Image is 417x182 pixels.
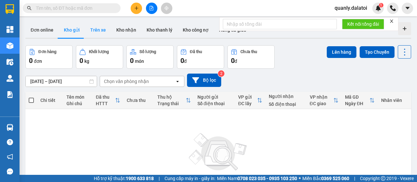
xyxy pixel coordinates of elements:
div: Tạo kho hàng mới [398,22,411,35]
button: Kho công nợ [178,22,214,38]
button: Tạo Chuyến [360,46,395,58]
button: Kho gửi [59,22,85,38]
th: Toggle SortBy [235,92,266,109]
span: Miền Nam [217,175,297,182]
div: Đã thu [190,49,202,54]
div: Mã GD [345,94,369,100]
div: Nhân viên [381,98,408,103]
div: VP nhận [310,94,334,100]
div: Chưa thu [127,98,151,103]
span: caret-down [405,5,410,11]
div: Thu hộ [157,94,186,100]
span: 0 [130,57,134,64]
th: Toggle SortBy [307,92,342,109]
div: Ngày ĐH [345,101,369,106]
button: caret-down [402,3,413,14]
span: Miền Bắc [302,175,349,182]
button: plus [131,3,142,14]
button: Lên hàng [327,46,356,58]
img: phone-icon [390,5,396,11]
div: ĐC giao [310,101,334,106]
img: warehouse-icon [7,124,13,131]
div: Chưa thu [240,49,257,54]
button: Hàng đã giao [214,22,252,38]
span: close [389,19,394,23]
img: svg+xml;base64,PHN2ZyBjbGFzcz0ibGlzdC1wbHVnX19zdmciIHhtbG5zPSJodHRwOi8vd3d3LnczLm9yZy8yMDAwL3N2Zy... [186,129,251,175]
span: file-add [149,6,154,10]
img: dashboard-icon [7,26,13,33]
div: VP gửi [238,94,257,100]
button: Đơn online [25,22,59,38]
div: Chọn văn phòng nhận [104,78,149,85]
span: | [354,175,355,182]
div: Ghi chú [66,101,90,106]
div: Số điện thoại [269,102,303,107]
span: quanly.dalatoi [329,4,372,12]
span: 0 [231,57,235,64]
span: 0 [180,57,184,64]
div: Đơn hàng [38,49,56,54]
sup: 1 [379,3,383,7]
span: Kết nối tổng đài [347,21,379,28]
span: aim [164,6,169,10]
button: Số lượng0món [126,45,174,69]
sup: 2 [218,70,224,77]
div: Người nhận [269,94,303,99]
button: file-add [146,3,157,14]
button: Khối lượng0kg [76,45,123,69]
button: Kết nối tổng đài [342,19,384,29]
span: plus [134,6,139,10]
input: Nhập số tổng đài [223,19,337,29]
span: Hỗ trợ kỹ thuật: [94,175,154,182]
svg: open [175,79,180,84]
button: Trên xe [85,22,111,38]
button: Kho nhận [111,22,141,38]
span: đơn [34,59,42,64]
div: Chi tiết [40,98,60,103]
span: 1 [380,3,382,7]
span: message [7,168,13,175]
th: Toggle SortBy [154,92,194,109]
img: solution-icon [7,91,13,98]
div: Khối lượng [89,49,109,54]
div: HTTT [96,101,115,106]
span: copyright [381,176,385,181]
span: đ [235,59,237,64]
img: icon-new-feature [375,5,381,11]
strong: 0369 525 060 [321,176,349,181]
span: search [27,6,32,10]
span: 0 [29,57,33,64]
span: | [159,175,160,182]
button: aim [161,3,172,14]
span: question-circle [7,139,13,145]
button: Chưa thu0đ [227,45,275,69]
img: warehouse-icon [7,59,13,65]
span: 0 [79,57,83,64]
input: Select a date range. [26,76,97,87]
button: Đã thu0đ [177,45,224,69]
strong: 0708 023 035 - 0935 103 250 [237,176,297,181]
input: Tìm tên, số ĐT hoặc mã đơn [36,5,113,12]
button: Đơn hàng0đơn [25,45,73,69]
div: Đã thu [96,94,115,100]
span: Cung cấp máy in - giấy in: [165,175,215,182]
span: kg [84,59,89,64]
strong: 1900 633 818 [126,176,154,181]
img: warehouse-icon [7,42,13,49]
th: Toggle SortBy [93,92,123,109]
button: Bộ lọc [187,74,221,87]
span: notification [7,154,13,160]
div: ĐC lấy [238,101,257,106]
span: món [135,59,144,64]
div: Trạng thái [157,101,186,106]
div: Người gửi [197,94,232,100]
button: Kho thanh lý [141,22,178,38]
span: ⚪️ [299,177,301,180]
span: đ [184,59,187,64]
div: Số lượng [139,49,156,54]
th: Toggle SortBy [342,92,378,109]
div: Số điện thoại [197,101,232,106]
img: logo-vxr [6,4,14,14]
div: Tên món [66,94,90,100]
img: warehouse-icon [7,75,13,82]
